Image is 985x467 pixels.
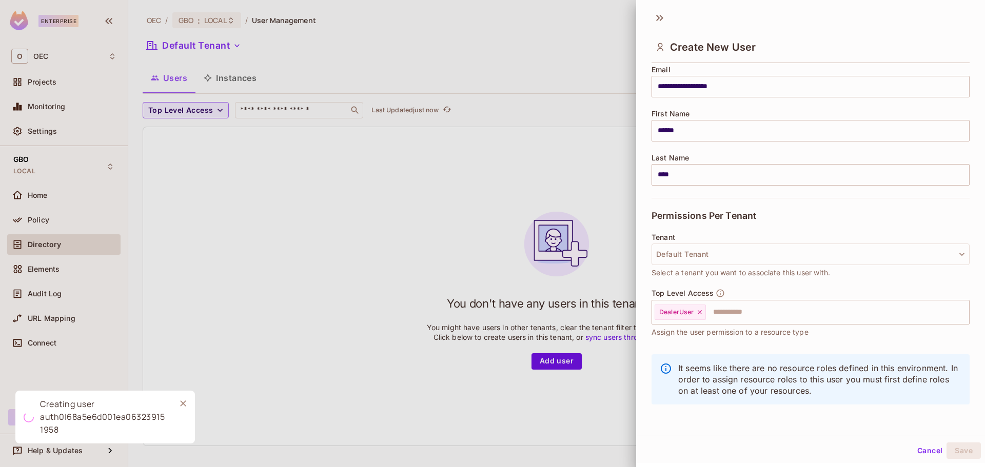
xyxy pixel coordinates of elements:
p: It seems like there are no resource roles defined in this environment. In order to assign resourc... [678,362,961,396]
span: Select a tenant you want to associate this user with. [652,267,830,278]
span: First Name [652,110,690,118]
button: Save [947,442,981,459]
span: Assign the user permission to a resource type [652,327,809,338]
div: DealerUser [655,304,706,320]
button: Open [964,311,966,313]
span: Tenant [652,233,675,241]
button: Default Tenant [652,243,970,265]
span: Create New User [670,41,756,53]
span: DealerUser [659,308,694,316]
span: Top Level Access [652,289,714,297]
span: Permissions Per Tenant [652,211,756,221]
span: Last Name [652,154,689,162]
button: Close [175,396,191,411]
button: Cancel [913,442,947,459]
div: Creating user auth0|68a5e6d001ea063239151958 [40,398,167,436]
span: Email [652,66,671,74]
